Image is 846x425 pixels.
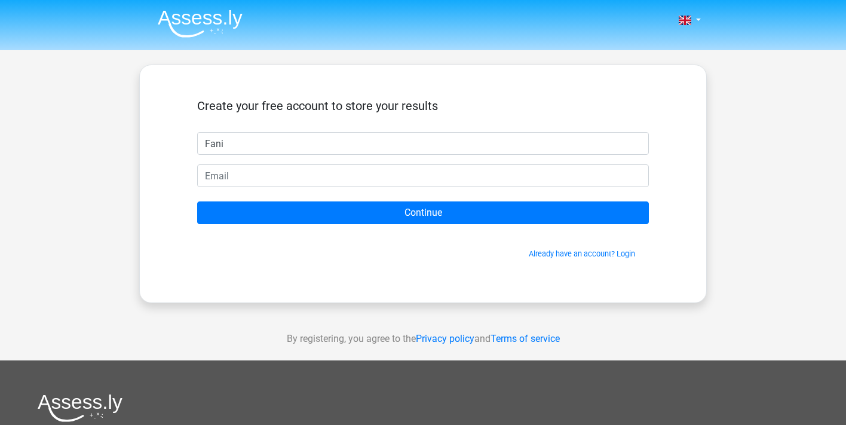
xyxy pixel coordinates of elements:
input: Continue [197,201,649,224]
h5: Create your free account to store your results [197,99,649,113]
img: Assessly [158,10,243,38]
a: Privacy policy [416,333,474,344]
a: Already have an account? Login [529,249,635,258]
input: First name [197,132,649,155]
img: Assessly logo [38,394,122,422]
input: Email [197,164,649,187]
a: Terms of service [491,333,560,344]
